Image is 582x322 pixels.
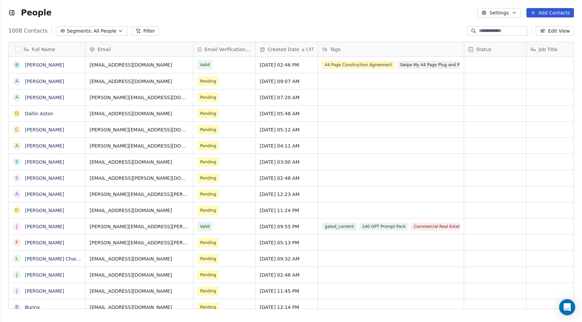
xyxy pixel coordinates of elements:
[86,42,193,56] div: Email
[539,46,557,53] span: Job Title
[260,191,314,198] span: [DATE] 12:23 AM
[90,207,189,214] span: [EMAIL_ADDRESS][DOMAIN_NAME]
[260,272,314,278] span: [DATE] 02:46 AM
[200,159,216,165] span: Pending
[464,42,526,56] div: Status
[16,223,18,230] div: J
[260,143,314,149] span: [DATE] 04:11 AM
[200,94,216,101] span: Pending
[260,62,314,68] span: [DATE] 02:46 PM
[260,94,314,101] span: [DATE] 07:20 AM
[318,42,464,56] div: Tags
[200,223,210,230] span: Valid
[32,46,55,53] span: Full Name
[90,175,189,182] span: [EMAIL_ADDRESS][PERSON_NAME][DOMAIN_NAME]
[411,223,542,231] span: Commercial Real Estate Mastery: Your 240+ GPT Prompt Pack
[15,174,19,182] div: S
[9,42,85,56] div: Full Name
[25,240,64,245] a: [PERSON_NAME]
[200,304,216,311] span: Pending
[15,62,19,69] div: B
[25,224,64,229] a: [PERSON_NAME]
[476,46,491,53] span: Status
[322,223,357,231] span: gated_content
[260,239,314,246] span: [DATE] 05:13 PM
[90,191,189,198] span: [PERSON_NAME][EMAIL_ADDRESS][PERSON_NAME][DOMAIN_NAME]
[322,61,395,69] span: 44 Page Construction Agreement
[15,158,19,165] div: S
[25,111,53,116] a: Dallin Aston
[25,208,64,213] a: [PERSON_NAME]
[25,62,64,68] a: [PERSON_NAME]
[15,239,18,246] div: F
[359,223,408,231] span: 240 GPT Prompt Pack
[25,256,88,261] a: [PERSON_NAME] Chairman
[200,255,216,262] span: Pending
[15,191,19,198] div: A
[200,126,216,133] span: Pending
[16,287,18,294] div: J
[25,192,64,197] a: [PERSON_NAME]
[21,8,52,18] span: People
[536,26,574,36] button: Edit View
[9,57,86,309] div: grid
[260,175,314,182] span: [DATE] 02:48 AM
[25,159,64,165] a: [PERSON_NAME]
[260,110,314,117] span: [DATE] 05:48 AM
[260,255,314,262] span: [DATE] 09:32 AM
[90,159,189,165] span: [EMAIL_ADDRESS][DOMAIN_NAME]
[90,78,189,85] span: [EMAIL_ADDRESS][DOMAIN_NAME]
[25,143,64,149] a: [PERSON_NAME]
[15,304,19,311] div: B
[260,159,314,165] span: [DATE] 03:00 AM
[90,126,189,133] span: [PERSON_NAME][EMAIL_ADDRESS][DOMAIN_NAME]
[200,272,216,278] span: Pending
[306,47,314,52] span: CXT
[67,28,92,35] span: Segments:
[260,207,314,214] span: [DATE] 11:24 PM
[260,304,314,311] span: [DATE] 12:14 PM
[200,143,216,149] span: Pending
[256,42,318,56] div: Created DateCXT
[25,272,64,278] a: [PERSON_NAME]
[15,207,19,214] div: D
[268,46,299,53] span: Created Date
[200,62,210,68] span: Valid
[25,95,64,100] a: [PERSON_NAME]
[90,223,189,230] span: [PERSON_NAME][EMAIL_ADDRESS][PERSON_NAME][DOMAIN_NAME]
[260,288,314,294] span: [DATE] 11:45 PM
[90,255,189,262] span: [EMAIL_ADDRESS][DOMAIN_NAME]
[200,110,216,117] span: Pending
[25,305,40,310] a: Bunny
[200,288,216,294] span: Pending
[559,299,575,315] div: Open Intercom Messenger
[25,288,64,294] a: [PERSON_NAME]
[15,78,19,85] div: A
[526,8,574,17] button: Add Contacts
[25,79,64,84] a: [PERSON_NAME]
[90,304,189,311] span: [EMAIL_ADDRESS][DOMAIN_NAME]
[397,61,535,69] span: Swipe My 44 Page Plug and Play Attorney Approved Construction Agreement ($25
[204,46,251,53] span: Email Verification Status
[90,94,189,101] span: [PERSON_NAME][EMAIL_ADDRESS][DOMAIN_NAME]
[200,239,216,246] span: Pending
[25,175,64,181] a: [PERSON_NAME]
[16,271,18,278] div: J
[90,110,189,117] span: [EMAIL_ADDRESS][DOMAIN_NAME]
[93,28,116,35] span: All People
[98,46,111,53] span: Email
[15,255,18,262] div: L
[15,94,19,101] div: A
[260,223,314,230] span: [DATE] 09:55 PM
[25,127,64,132] a: [PERSON_NAME]
[90,272,189,278] span: [EMAIL_ADDRESS][DOMAIN_NAME]
[131,26,159,36] button: Filter
[15,142,19,149] div: A
[200,207,216,214] span: Pending
[15,126,19,133] div: C
[260,78,314,85] span: [DATE] 09:07 AM
[90,62,189,68] span: [EMAIL_ADDRESS][DOMAIN_NAME]
[200,175,216,182] span: Pending
[193,42,255,56] div: Email Verification Status
[200,191,216,198] span: Pending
